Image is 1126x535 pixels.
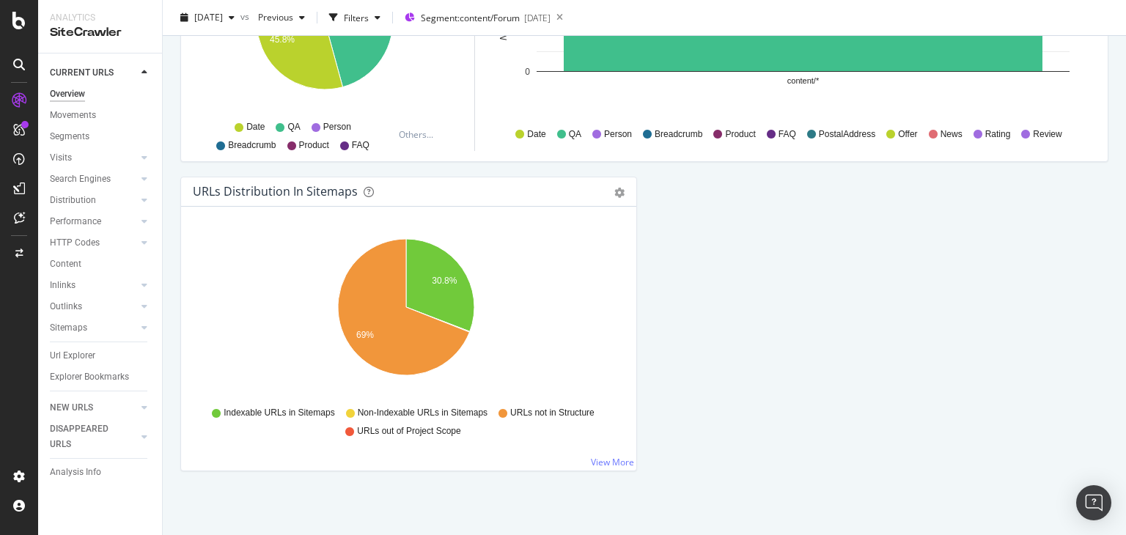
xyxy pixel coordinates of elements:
div: Content [50,257,81,272]
text: 0 [525,67,530,77]
div: Sitemaps [50,320,87,336]
div: Explorer Bookmarks [50,369,129,385]
a: Outlinks [50,299,137,314]
svg: A chart. [193,230,619,400]
a: Performance [50,214,137,229]
span: Date [246,121,265,133]
span: News [941,128,963,141]
div: CURRENT URLS [50,65,114,81]
span: Segment: content/Forum [421,12,520,24]
a: Segments [50,129,152,144]
span: Person [323,121,351,133]
button: Previous [252,6,311,29]
span: Date [527,128,545,141]
div: [DATE] [524,12,551,24]
div: Filters [344,11,369,23]
div: gear [614,188,625,198]
button: Segment:content/Forum[DATE] [399,6,551,29]
text: content/* [787,76,820,85]
text: 69% [356,330,374,340]
div: DISAPPEARED URLS [50,421,124,452]
a: NEW URLS [50,400,137,416]
a: Analysis Info [50,465,152,480]
span: URLs out of Project Scope [357,425,460,438]
div: Url Explorer [50,348,95,364]
span: Review [1033,128,1061,141]
div: URLs Distribution in Sitemaps [193,184,358,199]
span: URLs not in Structure [510,407,595,419]
div: Visits [50,150,72,166]
div: NEW URLS [50,400,93,416]
text: 45.8% [270,34,295,45]
span: Breadcrumb [655,128,702,141]
span: QA [569,128,581,141]
text: 20K [515,27,530,37]
a: Visits [50,150,137,166]
span: Non-Indexable URLs in Sitemaps [358,407,487,419]
a: Content [50,257,152,272]
div: Outlinks [50,299,82,314]
span: Breadcrumb [228,139,276,152]
div: Analytics [50,12,150,24]
div: Search Engines [50,171,111,187]
a: Movements [50,108,152,123]
span: Offer [898,128,917,141]
a: View More [591,456,634,468]
div: Others... [399,128,440,141]
div: SiteCrawler [50,24,150,41]
a: Url Explorer [50,348,152,364]
span: FAQ [779,128,796,141]
a: Overview [50,86,152,102]
div: Open Intercom Messenger [1076,485,1111,520]
a: Search Engines [50,171,137,187]
div: Inlinks [50,278,76,293]
div: Overview [50,86,85,102]
div: Distribution [50,193,96,208]
a: CURRENT URLS [50,65,137,81]
div: Segments [50,129,89,144]
div: Movements [50,108,96,123]
span: Rating [985,128,1011,141]
button: Filters [323,6,386,29]
a: DISAPPEARED URLS [50,421,137,452]
span: Indexable URLs in Sitemaps [224,407,334,419]
span: Previous [252,11,293,23]
span: Person [604,128,632,141]
span: QA [287,121,300,133]
span: Product [725,128,755,141]
a: Explorer Bookmarks [50,369,152,385]
span: FAQ [352,139,369,152]
a: HTTP Codes [50,235,137,251]
span: Product [299,139,329,152]
a: Inlinks [50,278,137,293]
div: Performance [50,214,101,229]
button: [DATE] [174,6,240,29]
div: Analysis Info [50,465,101,480]
div: HTTP Codes [50,235,100,251]
a: Distribution [50,193,137,208]
text: 30.8% [432,276,457,286]
span: vs [240,10,252,22]
a: Sitemaps [50,320,137,336]
span: PostalAddress [819,128,875,141]
span: 2025 Sep. 1st [194,11,223,23]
